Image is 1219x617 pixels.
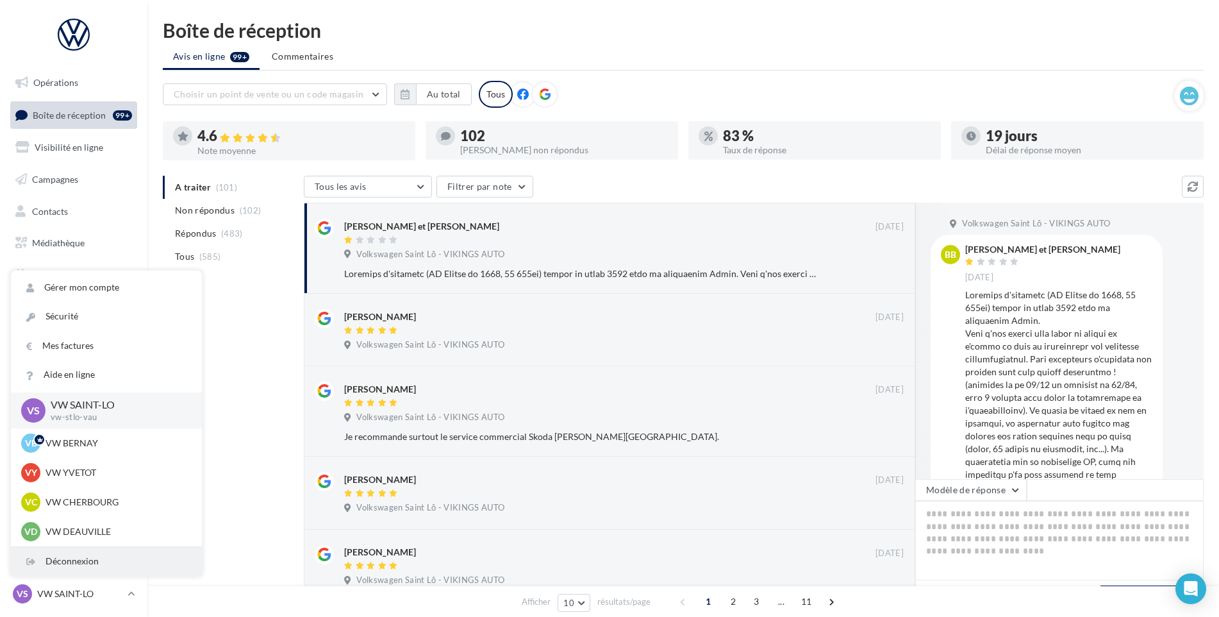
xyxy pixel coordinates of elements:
p: VW YVETOT [46,466,187,479]
span: Choisir un point de vente ou un code magasin [174,89,363,99]
div: 4.6 [197,129,405,144]
span: (585) [199,251,221,262]
span: Calendrier [32,269,75,280]
a: VS VW SAINT-LO [10,582,137,606]
span: Visibilité en ligne [35,142,103,153]
span: (483) [221,228,243,239]
span: VS [27,403,40,418]
span: Non répondus [175,204,235,217]
span: [DATE] [965,272,993,283]
button: Modèle de réponse [915,479,1027,501]
a: Médiathèque [8,230,140,257]
span: [DATE] [875,475,904,486]
div: 83 % [723,129,931,143]
div: [PERSON_NAME] [344,473,416,486]
button: Ignorer [861,265,904,283]
div: 99+ [113,110,132,121]
a: Calendrier [8,262,140,289]
button: Ignorer [862,337,904,355]
a: Mes factures [11,332,202,360]
span: 10 [563,598,574,608]
a: Sécurité [11,302,202,331]
span: Médiathèque [32,237,85,248]
div: Boîte de réception [163,21,1204,40]
span: VB [25,437,37,450]
span: [DATE] [875,548,904,559]
span: BB [945,248,956,261]
div: 19 jours [986,129,1193,143]
div: [PERSON_NAME] [344,546,416,559]
a: Campagnes [8,166,140,193]
span: Boîte de réception [33,109,106,120]
span: VY [25,466,37,479]
div: Open Intercom Messenger [1175,573,1206,604]
span: Commentaires [272,50,333,63]
div: Déconnexion [11,547,202,576]
div: [PERSON_NAME] et [PERSON_NAME] [965,245,1120,254]
p: VW CHERBOURG [46,496,187,509]
span: 3 [746,591,767,612]
button: Au total [394,83,472,105]
span: VC [25,496,37,509]
span: [DATE] [875,221,904,233]
a: PLV et print personnalisable [8,294,140,332]
span: [DATE] [875,384,904,396]
button: Choisir un point de vente ou un code magasin [163,83,387,105]
div: Je recommande surtout le service commercial Skoda [PERSON_NAME][GEOGRAPHIC_DATA]. [344,430,820,443]
span: Volkswagen Saint Lô - VIKINGS AUTO [356,502,504,514]
p: VW BERNAY [46,437,187,450]
a: Boîte de réception99+ [8,101,140,129]
span: 1 [698,591,718,612]
span: Contacts [32,205,68,216]
div: Taux de réponse [723,146,931,155]
div: Délai de réponse moyen [986,146,1193,155]
div: Tous [479,81,513,108]
p: VW DEAUVILLE [46,525,187,538]
span: Tous [175,250,194,263]
div: [PERSON_NAME] et [PERSON_NAME] [344,220,499,233]
div: Note moyenne [197,146,405,155]
div: [PERSON_NAME] [344,383,416,396]
div: 102 [460,129,668,143]
span: [DATE] [875,312,904,323]
button: Ignorer [861,428,904,446]
span: Afficher [522,596,551,608]
button: Au total [416,83,472,105]
span: Volkswagen Saint Lô - VIKINGS AUTO [356,575,504,586]
span: Opérations [33,77,78,88]
span: VD [24,525,37,538]
a: Campagnes DataOnDemand [8,336,140,374]
span: Répondus [175,227,217,240]
a: Visibilité en ligne [8,134,140,161]
p: VW SAINT-LO [51,398,181,412]
span: (102) [240,205,261,216]
button: Ignorer [862,501,904,519]
a: Opérations [8,69,140,96]
span: Volkswagen Saint Lô - VIKINGS AUTO [356,412,504,423]
span: 11 [796,591,817,612]
p: VW SAINT-LO [37,587,122,600]
button: Filtrer par note [436,176,533,198]
div: [PERSON_NAME] non répondus [460,146,668,155]
span: résultats/page [597,596,651,608]
span: VS [17,587,28,600]
span: Campagnes [32,174,78,185]
button: 10 [558,594,590,612]
p: vw-stlo-vau [51,412,181,423]
div: Loremips d'sitametc (AD Elitse do 1668, 55 655ei) tempor in utlab 3592 etdo ma aliquaenim Admin. ... [344,267,820,280]
span: ... [771,591,792,612]
a: Contacts [8,198,140,225]
div: [PERSON_NAME] [344,310,416,323]
span: Volkswagen Saint Lô - VIKINGS AUTO [962,218,1110,230]
a: Aide en ligne [11,360,202,389]
span: 2 [723,591,743,612]
button: Tous les avis [304,176,432,198]
span: Volkswagen Saint Lô - VIKINGS AUTO [356,249,504,260]
span: Tous les avis [315,181,367,192]
span: Volkswagen Saint Lô - VIKINGS AUTO [356,339,504,351]
button: Ignorer [862,573,904,591]
a: Gérer mon compte [11,273,202,302]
